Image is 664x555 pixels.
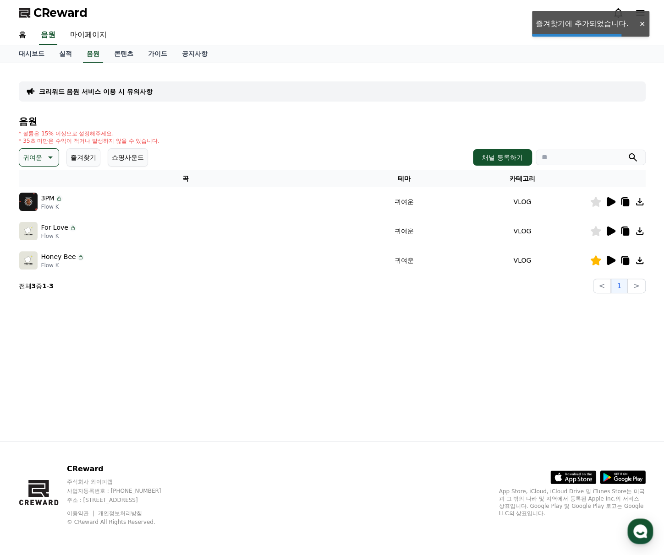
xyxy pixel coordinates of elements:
[455,187,590,216] td: VLOG
[11,45,52,63] a: 대시보드
[67,487,179,495] p: 사업자등록번호 : [PHONE_NUMBER]
[23,151,42,164] p: 귀여운
[41,232,77,240] p: Flow K
[19,5,88,20] a: CReward
[353,246,455,275] td: 귀여운
[455,216,590,246] td: VLOG
[84,304,95,312] span: 대화
[118,290,176,313] a: 설정
[19,148,59,167] button: 귀여운
[19,193,38,211] img: music
[41,252,76,262] p: Honey Bee
[627,279,645,293] button: >
[41,262,84,269] p: Flow K
[33,5,88,20] span: CReward
[41,194,55,203] p: 3PM
[39,26,57,45] a: 음원
[19,222,38,240] img: music
[107,45,141,63] a: 콘텐츠
[108,148,148,167] button: 쇼핑사운드
[141,45,175,63] a: 가이드
[42,282,47,290] strong: 1
[67,510,96,517] a: 이용약관
[41,203,63,210] p: Flow K
[19,281,54,291] p: 전체 중 -
[611,279,627,293] button: 1
[67,463,179,474] p: CReward
[66,148,100,167] button: 즐겨찾기
[98,510,142,517] a: 개인정보처리방침
[29,304,34,311] span: 홈
[67,518,179,526] p: © CReward All Rights Reserved.
[19,116,646,126] h4: 음원
[353,216,455,246] td: 귀여운
[142,304,153,311] span: 설정
[11,26,33,45] a: 홈
[52,45,79,63] a: 실적
[19,170,353,187] th: 곡
[49,282,54,290] strong: 3
[3,290,60,313] a: 홈
[19,130,160,137] p: * 볼륨은 15% 이상으로 설정해주세요.
[19,137,160,145] p: * 35초 미만은 수익이 적거나 발생하지 않을 수 있습니다.
[175,45,215,63] a: 공지사항
[473,149,532,166] button: 채널 등록하기
[67,478,179,485] p: 주식회사 와이피랩
[67,496,179,504] p: 주소 : [STREET_ADDRESS]
[353,187,455,216] td: 귀여운
[39,87,153,96] a: 크리워드 음원 서비스 이용 시 유의사항
[41,223,68,232] p: For Love
[455,246,590,275] td: VLOG
[455,170,590,187] th: 카테고리
[60,290,118,313] a: 대화
[83,45,103,63] a: 음원
[593,279,611,293] button: <
[19,251,38,269] img: music
[499,488,646,517] p: App Store, iCloud, iCloud Drive 및 iTunes Store는 미국과 그 밖의 나라 및 지역에서 등록된 Apple Inc.의 서비스 상표입니다. Goo...
[32,282,36,290] strong: 3
[63,26,114,45] a: 마이페이지
[353,170,455,187] th: 테마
